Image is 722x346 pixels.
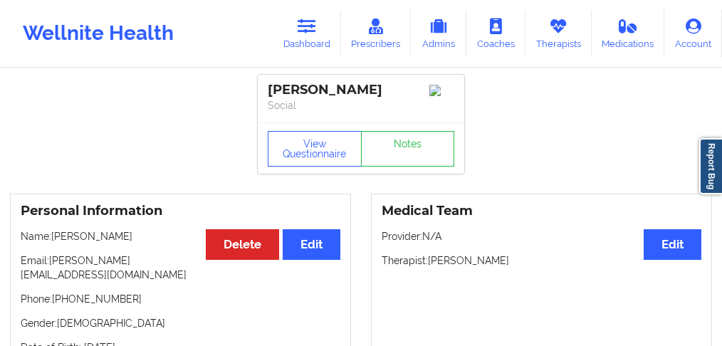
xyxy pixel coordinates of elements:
[699,138,722,194] a: Report Bug
[466,10,525,57] a: Coaches
[268,98,454,112] p: Social
[21,292,340,306] p: Phone: [PHONE_NUMBER]
[382,229,701,243] p: Provider: N/A
[644,229,701,260] button: Edit
[411,10,466,57] a: Admins
[592,10,665,57] a: Medications
[21,253,340,282] p: Email: [PERSON_NAME][EMAIL_ADDRESS][DOMAIN_NAME]
[382,253,701,268] p: Therapist: [PERSON_NAME]
[341,10,412,57] a: Prescribers
[429,85,454,96] img: Image%2Fplaceholer-image.png
[273,10,341,57] a: Dashboard
[21,316,340,330] p: Gender: [DEMOGRAPHIC_DATA]
[382,203,701,219] h3: Medical Team
[268,82,454,98] div: [PERSON_NAME]
[268,131,362,167] button: View Questionnaire
[525,10,592,57] a: Therapists
[361,131,455,167] a: Notes
[283,229,340,260] button: Edit
[206,229,279,260] button: Delete
[21,229,340,243] p: Name: [PERSON_NAME]
[664,10,722,57] a: Account
[21,203,340,219] h3: Personal Information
